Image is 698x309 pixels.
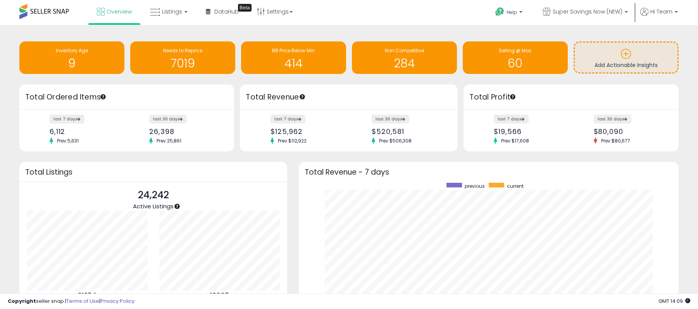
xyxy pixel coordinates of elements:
[495,7,505,17] i: Get Help
[352,41,457,74] a: Non Competitive 284
[597,137,634,144] span: Prev: $80,677
[210,291,229,300] b: 18667
[499,47,531,54] span: Selling @ Max
[78,291,97,300] b: 21854
[463,41,568,74] a: Selling @ Max 60
[23,57,121,70] h1: 9
[66,297,99,305] a: Terms of Use
[494,115,529,124] label: last 7 days
[245,57,342,70] h1: 414
[489,1,530,25] a: Help
[53,137,83,144] span: Prev: 5,631
[299,93,306,100] div: Tooltip anchor
[509,93,516,100] div: Tooltip anchor
[372,127,444,136] div: $520,581
[163,47,202,54] span: Needs to Reprice
[305,169,673,175] h3: Total Revenue - 7 days
[214,8,239,15] span: DataHub
[246,92,452,103] h3: Total Revenue
[8,298,134,305] div: seller snap | |
[241,41,346,74] a: BB Price Below Min 414
[507,9,517,15] span: Help
[507,183,524,189] span: current
[375,137,415,144] span: Prev: $506,308
[174,203,181,210] div: Tooltip anchor
[25,169,281,175] h3: Total Listings
[19,41,124,74] a: Inventory Age 9
[594,127,665,136] div: $80,090
[130,41,235,74] a: Needs to Reprice 7019
[50,127,121,136] div: 6,112
[465,183,485,189] span: previous
[575,43,677,72] a: Add Actionable Insights
[650,8,672,15] span: Hi Team
[469,92,672,103] h3: Total Profit
[356,57,453,70] h1: 284
[133,202,174,210] span: Active Listings
[133,188,174,203] p: 24,242
[274,137,310,144] span: Prev: $112,922
[107,8,132,15] span: Overview
[271,115,305,124] label: last 7 days
[149,127,221,136] div: 26,398
[553,8,622,15] span: Super Savings Now (NEW)
[385,47,424,54] span: Non Competitive
[162,8,182,15] span: Listings
[25,92,228,103] h3: Total Ordered Items
[272,47,315,54] span: BB Price Below Min
[100,93,107,100] div: Tooltip anchor
[497,137,533,144] span: Prev: $17,608
[640,8,678,25] a: Hi Team
[271,127,343,136] div: $125,962
[149,115,187,124] label: last 30 days
[595,61,658,69] span: Add Actionable Insights
[594,115,631,124] label: last 30 days
[238,4,252,12] div: Tooltip anchor
[50,115,84,124] label: last 7 days
[134,57,231,70] h1: 7019
[8,297,36,305] strong: Copyright
[658,297,690,305] span: 2025-10-14 14:09 GMT
[153,137,185,144] span: Prev: 25,861
[100,297,134,305] a: Privacy Policy
[372,115,409,124] label: last 30 days
[56,47,88,54] span: Inventory Age
[467,57,564,70] h1: 60
[494,127,565,136] div: $19,566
